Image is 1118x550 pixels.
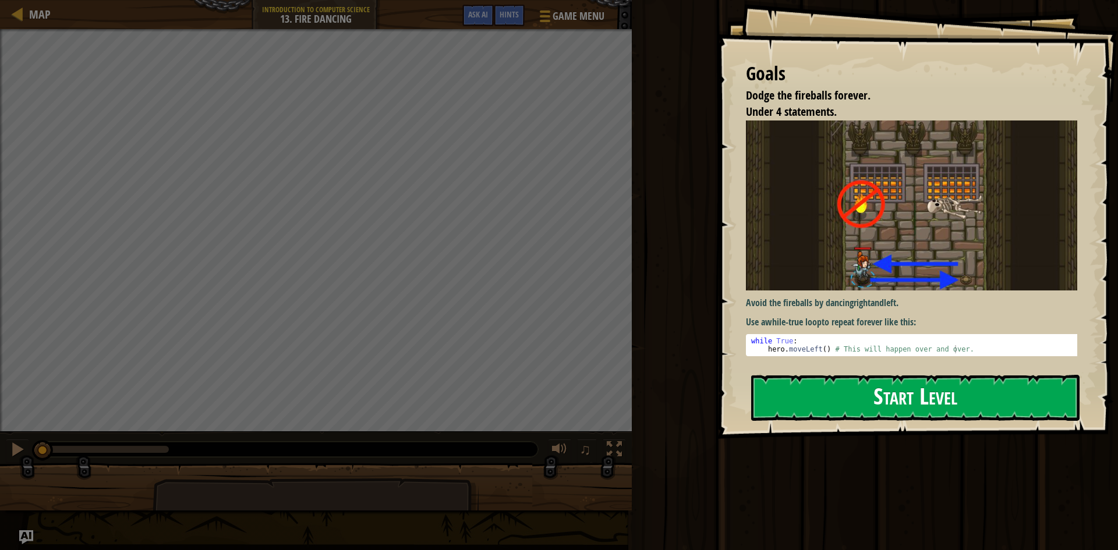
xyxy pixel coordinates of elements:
[884,296,896,309] strong: left
[579,441,591,458] span: ♫
[29,6,51,22] span: Map
[468,9,488,20] span: Ask AI
[746,61,1077,87] div: Goals
[553,9,604,24] span: Game Menu
[746,296,1086,310] p: Avoid the fireballs by dancing and .
[548,439,571,463] button: Adjust volume
[462,5,494,26] button: Ask AI
[746,120,1086,290] img: Fire dancing
[746,315,1086,329] p: Use a to repeat forever like this:
[577,439,597,463] button: ♫
[746,87,871,103] span: Dodge the fireballs forever.
[746,104,837,119] span: Under 4 statements.
[751,375,1080,421] button: Start Level
[530,5,611,32] button: Game Menu
[765,315,822,328] strong: while-true loop
[603,439,626,463] button: Toggle fullscreen
[23,6,51,22] a: Map
[731,104,1074,120] li: Under 4 statements.
[6,439,29,463] button: Ctrl + P: Pause
[731,87,1074,104] li: Dodge the fireballs forever.
[500,9,519,20] span: Hints
[19,530,33,544] button: Ask AI
[854,296,871,309] strong: right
